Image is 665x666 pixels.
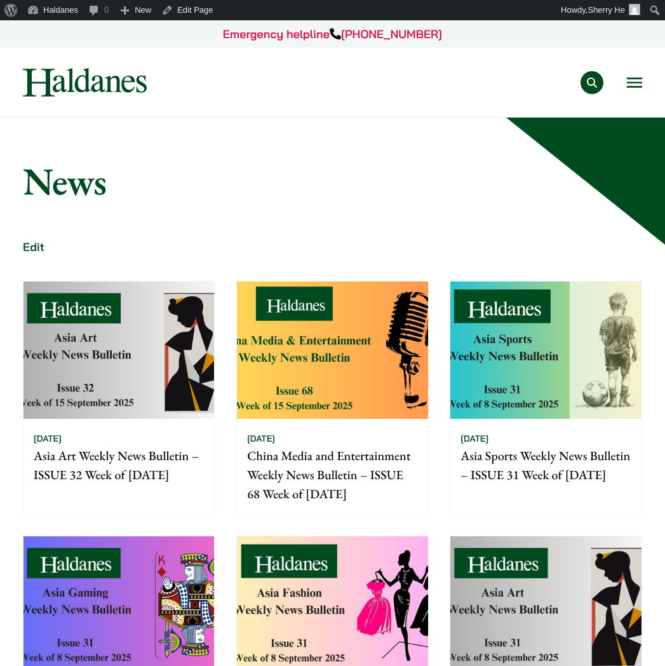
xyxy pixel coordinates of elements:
[23,240,44,254] a: Edit
[223,27,442,41] a: Emergency helpline[PHONE_NUMBER]
[23,68,147,97] img: Logo of Haldanes
[460,433,488,444] time: [DATE]
[236,281,428,514] a: [DATE] China Media and Entertainment Weekly News Bulletin – ISSUE 68 Week of [DATE]
[34,446,204,484] p: Asia Art Weekly News Bulletin – ISSUE 32 Week of [DATE]
[23,281,215,514] a: [DATE] Asia Art Weekly News Bulletin – ISSUE 32 Week of [DATE]
[23,158,642,204] h1: News
[588,5,625,15] span: Sherry He
[450,281,641,514] a: [DATE] Asia Sports Weekly News Bulletin – ISSUE 31 Week of [DATE]
[34,433,62,444] time: [DATE]
[247,433,275,444] time: [DATE]
[247,446,417,503] p: China Media and Entertainment Weekly News Bulletin – ISSUE 68 Week of [DATE]
[460,446,631,484] p: Asia Sports Weekly News Bulletin – ISSUE 31 Week of [DATE]
[627,78,642,88] button: Open menu
[581,71,603,94] button: Search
